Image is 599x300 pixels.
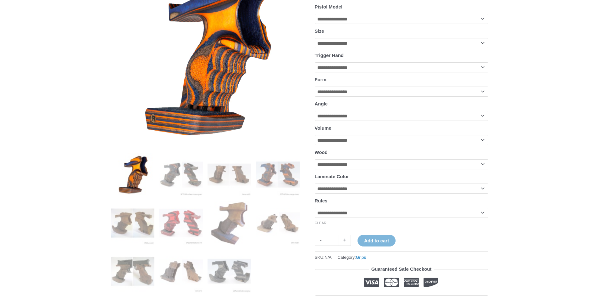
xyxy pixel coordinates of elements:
[315,28,324,34] label: Size
[111,201,155,245] img: Rink Grip for Sport Pistol - Image 5
[315,221,327,225] a: Clear options
[358,235,396,246] button: Add to cart
[256,153,300,196] img: Rink Grip for Sport Pistol - Image 4
[315,77,327,82] label: Form
[315,150,328,155] label: Wood
[256,201,300,245] img: Rink Sport Pistol Grip
[315,235,327,246] a: -
[159,201,203,245] img: Rink Grip for Sport Pistol - Image 6
[315,253,332,261] span: SKU:
[315,53,344,58] label: Trigger Hand
[208,250,251,293] img: Rink Grip for Sport Pistol - Image 11
[208,201,251,245] img: Rink Grip for Sport Pistol - Image 7
[315,174,349,179] label: Laminate Color
[208,153,251,196] img: Rink Grip for Sport Pistol - Image 3
[339,235,351,246] a: +
[315,4,342,9] label: Pistol Model
[327,235,339,246] input: Product quantity
[337,253,366,261] span: Category:
[159,153,203,196] img: Rink Grip for Sport Pistol - Image 2
[369,265,434,274] legend: Guaranteed Safe Checkout
[315,101,328,106] label: Angle
[111,250,155,293] img: Rink Grip for Sport Pistol - Image 9
[356,255,366,260] a: Grips
[315,125,331,131] label: Volume
[315,198,328,203] label: Rules
[159,250,203,293] img: Rink Grip for Sport Pistol - Image 10
[111,153,155,196] img: Rink Grip for Sport Pistol
[324,255,332,260] span: N/A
